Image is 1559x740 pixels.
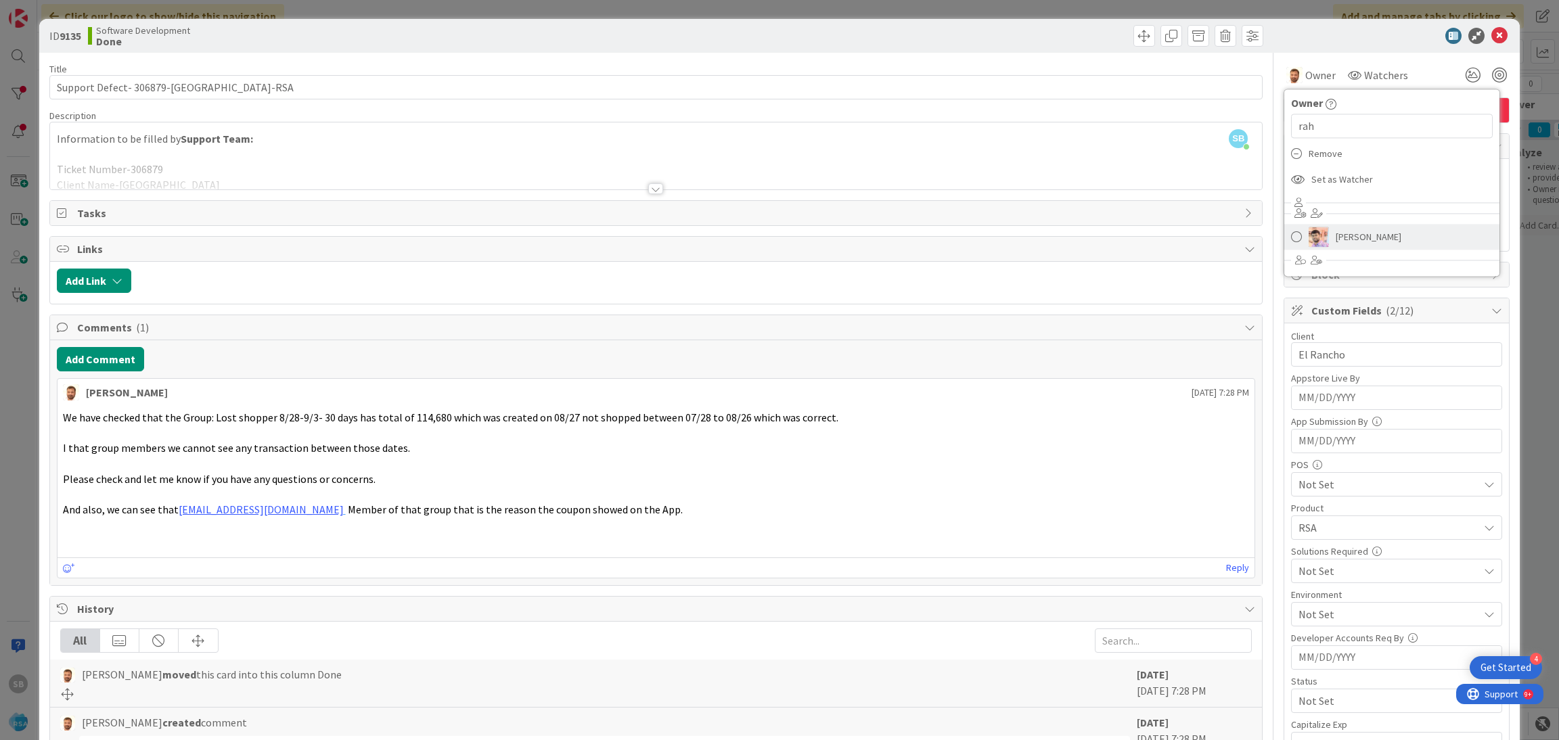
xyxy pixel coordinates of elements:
[1298,430,1495,453] input: MM/DD/YYYY
[63,411,838,424] span: We have checked that the Group: Lost shopper 8/28-9/3- 30 days has total of 114,680 which was cre...
[1291,720,1502,729] div: Capitalize Exp
[77,601,1238,617] span: History
[1291,503,1502,513] div: Product
[63,472,376,486] span: Please check and let me know if you have any questions or concerns.
[1386,304,1414,317] span: ( 2/12 )
[1298,386,1495,409] input: MM/DD/YYYY
[57,347,144,371] button: Add Comment
[1298,563,1478,579] span: Not Set
[1229,129,1248,148] span: SB
[49,110,96,122] span: Description
[28,2,62,18] span: Support
[63,503,179,516] span: And also, we can see that
[1226,559,1249,576] a: Reply
[136,321,149,334] span: ( 1 )
[60,716,75,731] img: AS
[96,25,190,36] span: Software Development
[1291,460,1502,469] div: POS
[61,629,100,652] div: All
[63,384,79,400] img: AS
[1470,656,1542,679] div: Open Get Started checklist, remaining modules: 4
[1095,628,1252,653] input: Search...
[1305,67,1336,83] span: Owner
[49,28,81,44] span: ID
[1311,302,1485,319] span: Custom Fields
[348,503,683,516] span: Member of that group that is the reason the coupon showed on the App.
[162,716,201,729] b: created
[1481,661,1531,674] div: Get Started
[1298,606,1478,622] span: Not Set
[1137,716,1169,729] b: [DATE]
[49,75,1263,99] input: type card name here...
[1291,373,1502,383] div: Appstore Live By
[96,36,190,47] b: Done
[181,132,253,145] strong: Support Team:
[1291,417,1502,426] div: App Submission By
[1309,227,1329,247] img: RS
[1291,95,1323,111] span: Owner
[1286,67,1303,83] img: AS
[1291,676,1502,686] div: Status
[1192,386,1249,400] span: [DATE] 7:28 PM
[1364,67,1408,83] span: Watchers
[1311,169,1373,189] span: Set as Watcher
[77,241,1238,257] span: Links
[1291,633,1502,643] div: Developer Accounts Req By
[162,668,196,681] b: moved
[57,131,1256,147] p: Information to be filled by
[60,668,75,683] img: AS
[57,269,131,293] button: Add Link
[77,319,1238,336] span: Comments
[1137,666,1252,700] div: [DATE] 7:28 PM
[1298,519,1478,536] span: RSA
[1291,547,1502,556] div: Solutions Required
[1137,668,1169,681] b: [DATE]
[60,29,81,43] b: 9135
[1336,227,1401,247] span: [PERSON_NAME]
[77,205,1238,221] span: Tasks
[1530,653,1542,665] div: 4
[1291,590,1502,599] div: Environment
[1291,330,1314,342] label: Client
[86,384,168,400] div: [PERSON_NAME]
[1309,143,1342,164] span: Remove
[82,714,247,731] span: [PERSON_NAME] comment
[1298,691,1472,710] span: Not Set
[63,441,410,455] span: I that group members we cannot see any transaction between those dates.
[179,503,344,516] a: [EMAIL_ADDRESS][DOMAIN_NAME]
[1291,114,1493,138] input: Search...
[1298,646,1495,669] input: MM/DD/YYYY
[49,63,67,75] label: Title
[68,5,75,16] div: 9+
[82,666,342,683] span: [PERSON_NAME] this card into this column Done
[1284,224,1499,250] a: RS[PERSON_NAME]
[1298,476,1478,492] span: Not Set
